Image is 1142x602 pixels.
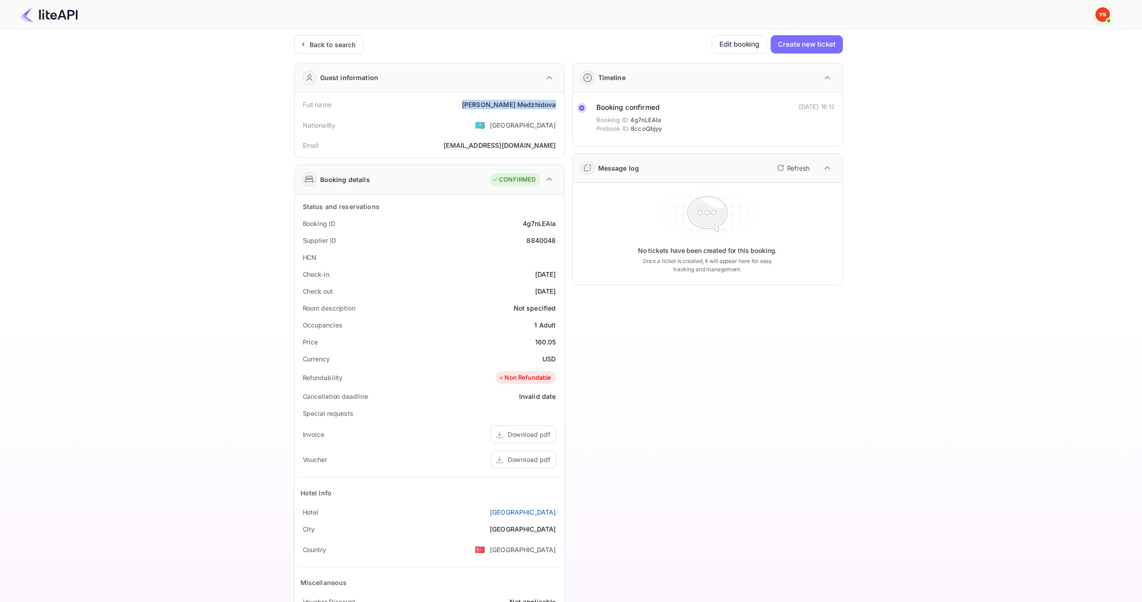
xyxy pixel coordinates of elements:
[320,73,379,82] div: Guest information
[462,100,556,109] div: [PERSON_NAME] Medzhidova
[631,124,662,134] span: 8ccoQbjyy
[490,120,556,130] div: [GEOGRAPHIC_DATA]
[303,455,327,464] div: Voucher
[303,236,336,245] div: Supplier ID
[303,303,355,313] div: Room description
[303,337,318,347] div: Price
[490,507,556,517] a: [GEOGRAPHIC_DATA]
[20,7,78,22] img: LiteAPI Logo
[508,430,550,439] div: Download pdf
[303,373,343,382] div: Refundability
[534,320,556,330] div: 1 Adult
[303,354,330,364] div: Currency
[787,163,810,173] p: Refresh
[303,253,317,262] div: HCN
[1095,7,1110,22] img: Yandex Support
[596,116,630,125] span: Booking ID:
[799,102,835,112] div: [DATE] 16:12
[303,219,335,228] div: Booking ID
[303,545,326,554] div: Country
[519,392,556,401] div: Invalid date
[712,35,767,54] button: Edit booking
[303,140,319,150] div: Email
[535,269,556,279] div: [DATE]
[526,236,556,245] div: 8840048
[303,408,354,418] div: Special requests
[490,524,556,534] div: [GEOGRAPHIC_DATA]
[635,257,780,274] p: Once a ticket is created, it will appear here for easy tracking and management.
[310,40,356,49] div: Back to search
[303,392,368,401] div: Cancellation deadline
[475,541,485,558] span: United States
[535,337,556,347] div: 160.05
[300,578,347,587] div: Miscellaneous
[596,124,630,134] span: Prebook ID:
[508,455,550,464] div: Download pdf
[303,286,333,296] div: Check out
[303,100,332,109] div: Full name
[638,246,777,255] p: No tickets have been created for this booking.
[772,161,813,175] button: Refresh
[303,430,324,439] div: Invoice
[303,507,319,517] div: Hotel
[596,102,662,113] div: Booking confirmed
[630,116,661,125] span: 4g7nLEAIa
[490,545,556,554] div: [GEOGRAPHIC_DATA]
[771,35,842,54] button: Create new ticket
[303,120,336,130] div: Nationality
[498,373,551,382] div: Non Refundable
[303,320,343,330] div: Occupancies
[475,117,485,133] span: United States
[303,524,315,534] div: City
[300,488,332,498] div: Hotel Info
[303,269,329,279] div: Check-in
[598,73,626,82] div: Timeline
[535,286,556,296] div: [DATE]
[303,202,380,211] div: Status and reservations
[542,354,556,364] div: USD
[320,175,370,184] div: Booking details
[523,219,556,228] div: 4g7nLEAIa
[598,163,639,173] div: Message log
[492,175,536,184] div: CONFIRMED
[444,140,556,150] div: [EMAIL_ADDRESS][DOMAIN_NAME]
[514,303,556,313] div: Not specified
